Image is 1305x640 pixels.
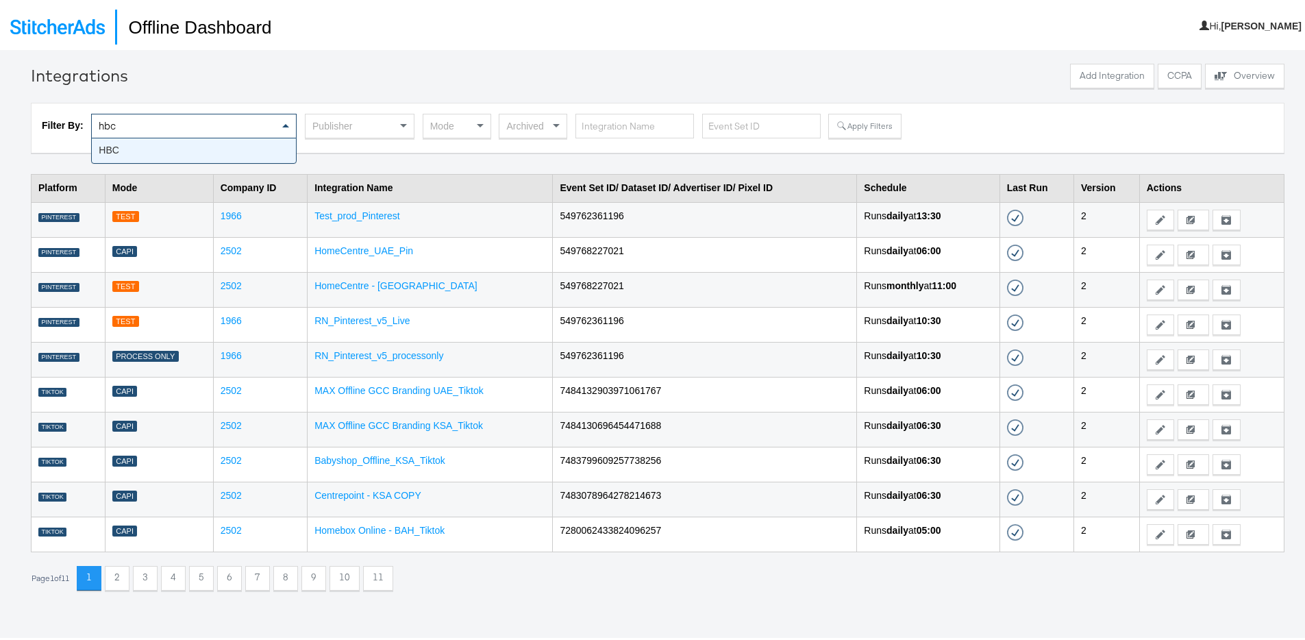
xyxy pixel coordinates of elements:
button: 6 [217,563,242,588]
a: Homebox Online - BAH_Tiktok [314,522,445,533]
strong: daily [886,312,908,323]
td: 2 [1073,199,1139,234]
strong: Filter By: [42,117,84,128]
strong: 06:00 [917,382,941,393]
strong: daily [886,347,908,358]
th: Platform [32,171,105,199]
td: 7484130696454471688 [553,409,857,444]
a: 2502 [221,452,242,463]
td: 2 [1073,304,1139,339]
a: 2502 [221,382,242,393]
b: [PERSON_NAME] [1221,18,1302,29]
th: Company ID [213,171,307,199]
td: 7280062433824096257 [553,514,857,549]
div: HBC [92,136,296,160]
td: 2 [1073,339,1139,374]
div: PINTEREST [38,210,79,220]
td: 7484132903971061767 [553,374,857,409]
a: Add Integration [1070,61,1154,89]
button: Overview [1205,61,1284,86]
td: 2 [1073,374,1139,409]
td: Runs at [857,374,999,409]
strong: daily [886,243,908,254]
button: 11 [363,563,393,588]
button: CCPA [1158,61,1202,86]
div: Capi [112,418,138,430]
div: Process Only [112,348,179,360]
a: HomeCentre - [GEOGRAPHIC_DATA] [314,278,477,288]
strong: daily [886,208,908,219]
td: 2 [1073,479,1139,514]
div: Page 1 of 11 [31,571,70,580]
a: Test_prod_Pinterest [314,208,400,219]
td: 2 [1073,444,1139,479]
strong: 06:30 [917,417,941,428]
td: Runs at [857,339,999,374]
td: 549768227021 [553,269,857,304]
a: RN_Pinterest_v5_Live [314,312,410,323]
td: Runs at [857,234,999,269]
th: Event Set ID/ Dataset ID/ Advertiser ID/ Pixel ID [553,171,857,199]
div: Test [112,278,139,290]
strong: daily [886,522,908,533]
a: 1966 [221,208,242,219]
td: 2 [1073,409,1139,444]
a: 2502 [221,417,242,428]
button: 3 [133,563,158,588]
div: PINTEREST [38,245,79,255]
div: Capi [112,383,138,395]
div: Test [112,313,139,325]
div: TIKTOK [38,385,66,395]
a: CCPA [1158,61,1202,89]
input: Event Set ID [702,111,821,136]
div: Publisher [306,112,414,135]
button: 2 [105,563,129,588]
img: StitcherAds [10,16,105,32]
div: Capi [112,488,138,500]
th: Integration Name [308,171,553,199]
strong: 06:30 [917,452,941,463]
strong: 13:30 [917,208,941,219]
th: Mode [105,171,213,199]
a: 2502 [221,487,242,498]
div: TIKTOK [38,525,66,534]
a: MAX Offline GCC Branding KSA_Tiktok [314,417,483,428]
td: Runs at [857,304,999,339]
strong: 06:00 [917,243,941,254]
strong: 06:30 [917,487,941,498]
td: 7483799609257738256 [553,444,857,479]
div: PINTEREST [38,350,79,360]
th: Last Run [999,171,1073,199]
td: 549762361196 [553,199,857,234]
td: 2 [1073,234,1139,269]
input: Integration Name [575,111,694,136]
td: Runs at [857,479,999,514]
td: 7483078964278214673 [553,479,857,514]
div: Test [112,208,139,220]
td: Runs at [857,409,999,444]
button: 8 [273,563,298,588]
td: 2 [1073,269,1139,304]
div: TIKTOK [38,420,66,430]
div: Capi [112,453,138,465]
strong: monthly [886,278,923,288]
a: 1966 [221,312,242,323]
button: 1 [77,563,101,588]
button: 4 [161,563,186,588]
strong: 10:30 [917,312,941,323]
a: RN_Pinterest_v5_processonly [314,347,443,358]
td: Runs at [857,444,999,479]
strong: daily [886,417,908,428]
th: Schedule [857,171,999,199]
div: Integrations [31,61,128,84]
a: 2502 [221,278,242,288]
th: Actions [1139,171,1284,199]
div: Mode [423,112,490,135]
strong: daily [886,487,908,498]
h1: Offline Dashboard [115,7,271,42]
td: 549762361196 [553,304,857,339]
button: 5 [189,563,214,588]
a: MAX Offline GCC Branding UAE_Tiktok [314,382,484,393]
td: 549762361196 [553,339,857,374]
th: Version [1073,171,1139,199]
